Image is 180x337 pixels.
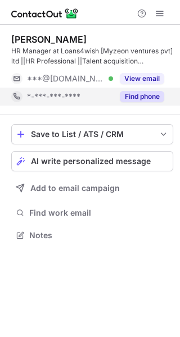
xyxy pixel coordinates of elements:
[11,151,173,171] button: AI write personalized message
[11,7,79,20] img: ContactOut v5.3.10
[11,205,173,221] button: Find work email
[31,130,154,139] div: Save to List / ATS / CRM
[11,124,173,144] button: save-profile-one-click
[11,46,173,66] div: HR Manager at Loans4wish [Myzeon ventures pvt] ltd ||HR Professional ||Talent acquisition ||onboa...
[29,230,169,240] span: Notes
[120,73,164,84] button: Reveal Button
[29,208,169,218] span: Find work email
[11,178,173,198] button: Add to email campaign
[11,34,87,45] div: [PERSON_NAME]
[27,74,105,84] span: ***@[DOMAIN_NAME]
[30,184,120,193] span: Add to email campaign
[11,227,173,243] button: Notes
[31,157,151,166] span: AI write personalized message
[120,91,164,102] button: Reveal Button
